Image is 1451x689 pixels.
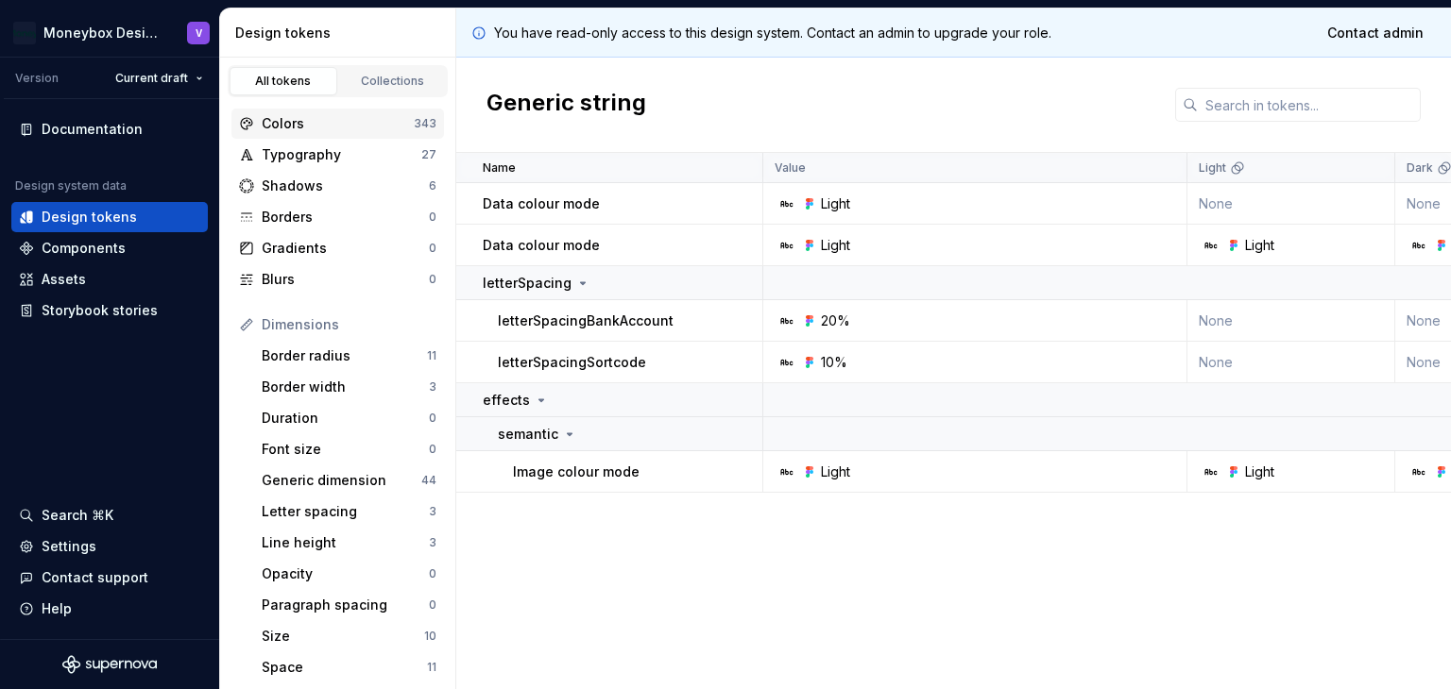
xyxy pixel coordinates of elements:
button: Moneybox Design SystemV [4,12,215,53]
a: Contact admin [1315,16,1436,50]
div: Components [42,239,126,258]
div: 20% [821,311,850,330]
p: Image colour mode [513,462,640,481]
div: 11 [427,348,436,363]
div: Search ⌘K [42,506,113,525]
a: Gradients0 [231,233,444,263]
a: Generic dimension44 [254,465,444,496]
svg: Supernova Logo [62,655,157,674]
div: Settings [42,537,96,556]
div: Version [15,71,59,86]
a: Duration0 [254,403,444,433]
p: You have read-only access to this design system. Contact an admin to upgrade your role. [494,24,1051,42]
a: Components [11,233,208,263]
div: Generic dimension [262,471,421,490]
div: Contact support [42,568,148,587]
button: Help [11,594,208,624]
span: Current draft [115,71,188,86]
div: Storybook stories [42,301,158,320]
div: Size [262,627,424,646]
a: Blurs0 [231,264,444,294]
div: Design tokens [42,208,137,227]
a: Design tokens [11,202,208,232]
div: Light [821,236,850,255]
div: 10 [424,629,436,644]
div: Shadows [262,176,429,195]
div: 27 [421,147,436,162]
div: Blurs [262,270,429,289]
div: Font size [262,440,429,459]
a: Paragraph spacing0 [254,590,444,620]
div: Colors [262,114,414,133]
div: Assets [42,270,86,289]
div: 343 [414,116,436,131]
p: letterSpacingBankAccount [498,311,674,330]
p: letterSpacingSortcode [498,353,646,372]
div: Space [262,658,427,677]
div: Moneybox Design System [43,24,164,42]
div: 10% [821,353,847,372]
div: 0 [429,566,436,581]
a: Font size0 [254,434,444,464]
div: Letter spacing [262,502,429,521]
a: Borders0 [231,202,444,232]
div: Paragraph spacing [262,596,429,614]
a: Line height3 [254,528,444,558]
p: effects [483,391,530,410]
a: Colors343 [231,109,444,139]
a: Space11 [254,652,444,682]
img: c17557e8-ebdc-49e2-ab9e-7487adcf6d53.png [13,22,36,44]
p: Dark [1407,160,1433,176]
button: Search ⌘K [11,500,208,530]
div: 3 [429,535,436,550]
p: letterSpacing [483,274,572,293]
div: All tokens [236,74,331,89]
a: Border width3 [254,372,444,402]
div: 11 [427,660,436,675]
a: Settings [11,531,208,562]
div: Design tokens [235,24,448,42]
div: 3 [429,504,436,519]
div: Border radius [262,346,427,365]
p: semantic [498,425,558,444]
p: Data colour mode [483,194,600,213]
div: Opacity [262,564,429,583]
div: Light [1245,462,1274,481]
div: Dimensions [262,315,436,334]
div: 0 [429,210,436,225]
a: Size10 [254,621,444,651]
button: Contact support [11,563,208,593]
div: 0 [429,411,436,426]
p: Light [1199,160,1226,176]
div: Documentation [42,120,143,139]
div: Light [821,194,850,213]
td: None [1187,342,1395,383]
p: Data colour mode [483,236,600,255]
div: 0 [429,442,436,457]
div: Light [821,462,850,481]
div: Borders [262,208,429,227]
h2: Generic string [487,88,646,122]
div: Border width [262,378,429,396]
a: Storybook stories [11,295,208,326]
div: 44 [421,473,436,488]
a: Opacity0 [254,559,444,589]
div: 0 [429,272,436,287]
a: Letter spacing3 [254,496,444,527]
div: 0 [429,597,436,613]
div: 0 [429,241,436,256]
div: Typography [262,145,421,164]
div: Light [1245,236,1274,255]
a: Typography27 [231,140,444,170]
a: Shadows6 [231,171,444,201]
p: Name [483,160,516,176]
div: 6 [429,178,436,193]
div: Gradients [262,239,429,258]
div: Line height [262,533,429,552]
div: Collections [346,74,440,89]
a: Border radius11 [254,341,444,371]
a: Assets [11,264,208,294]
td: None [1187,300,1395,342]
p: Value [775,160,806,176]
